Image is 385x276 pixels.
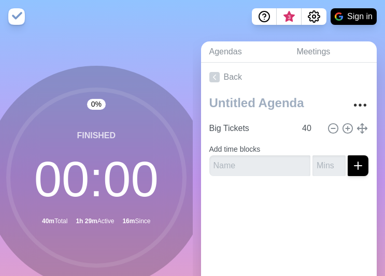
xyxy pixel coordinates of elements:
[205,118,296,139] input: Name
[285,13,293,21] span: 3
[201,41,289,63] a: Agendas
[302,8,326,25] button: Settings
[209,155,311,176] input: Name
[8,8,25,25] img: timeblocks logo
[209,145,261,153] label: Add time blocks
[252,8,277,25] button: Help
[288,41,377,63] a: Meetings
[331,8,377,25] button: Sign in
[312,155,346,176] input: Mins
[201,63,377,92] a: Back
[298,118,323,139] input: Mins
[335,12,343,21] img: google logo
[277,8,302,25] button: What’s new
[350,95,370,115] button: More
